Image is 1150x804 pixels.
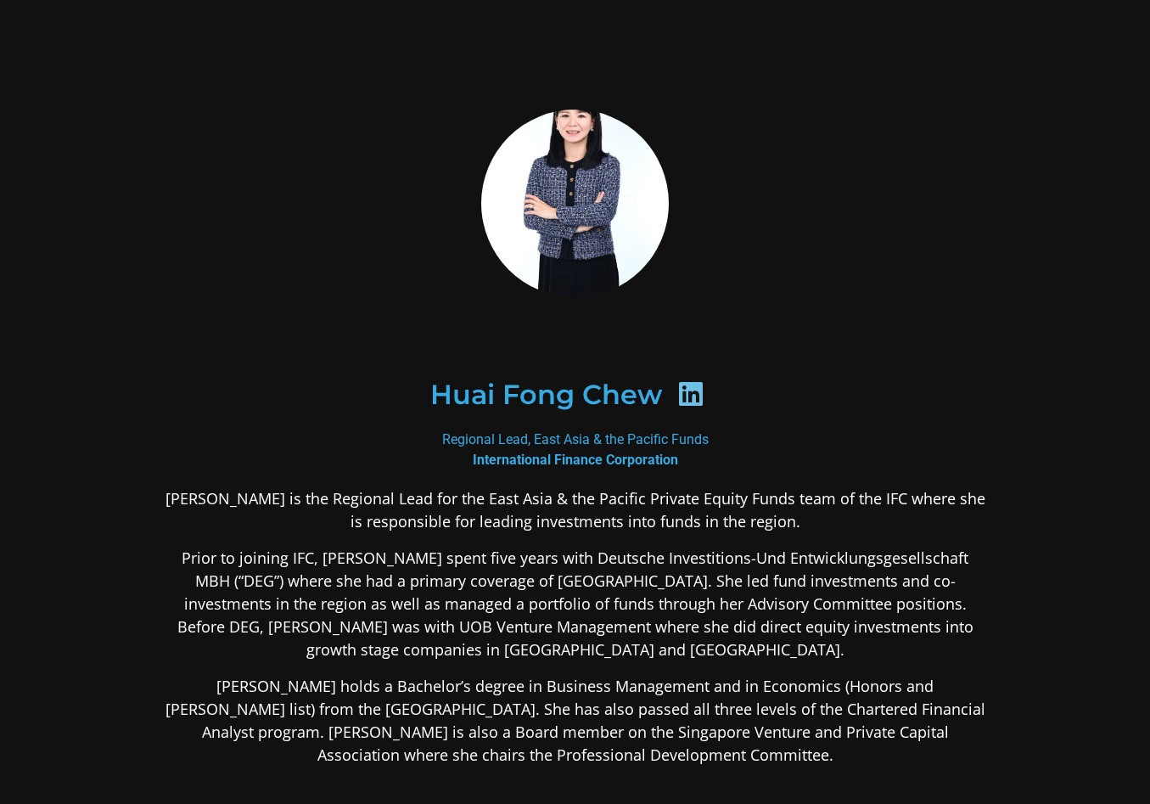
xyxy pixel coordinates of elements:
[473,452,678,468] b: International Finance Corporation
[163,487,988,533] p: [PERSON_NAME] is the Regional Lead for the East Asia & the Pacific Private Equity Funds team of t...
[163,675,988,767] p: [PERSON_NAME] holds a Bachelor’s degree in Business Management and in Economics (Honors and [PERS...
[163,430,988,470] div: Regional Lead, East Asia & the Pacific Funds
[430,381,662,408] h2: Huai Fong Chew
[163,547,988,661] p: Prior to joining IFC, [PERSON_NAME] spent five years with Deutsche Investitions-Und Entwicklungsg...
